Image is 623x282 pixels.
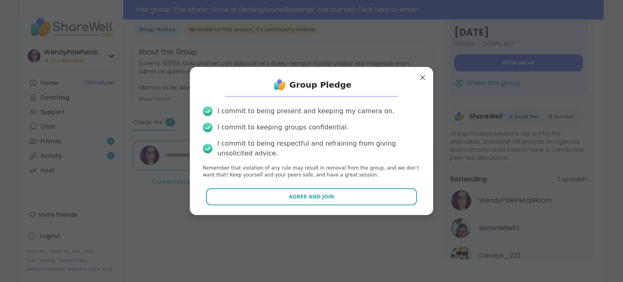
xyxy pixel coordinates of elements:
img: ShareWell Logo [272,77,288,93]
div: I commit to keeping groups confidential. [217,123,349,132]
h1: Group Pledge [290,79,352,90]
div: I commit to being respectful and refraining from giving unsolicited advice. [217,139,420,158]
button: Agree and Join [206,188,417,205]
p: Remember that violation of any rule may result in removal from the group, and we don’t want that!... [203,165,420,179]
div: I commit to being present and keeping my camera on. [217,106,394,116]
span: Agree and Join [289,193,334,200]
